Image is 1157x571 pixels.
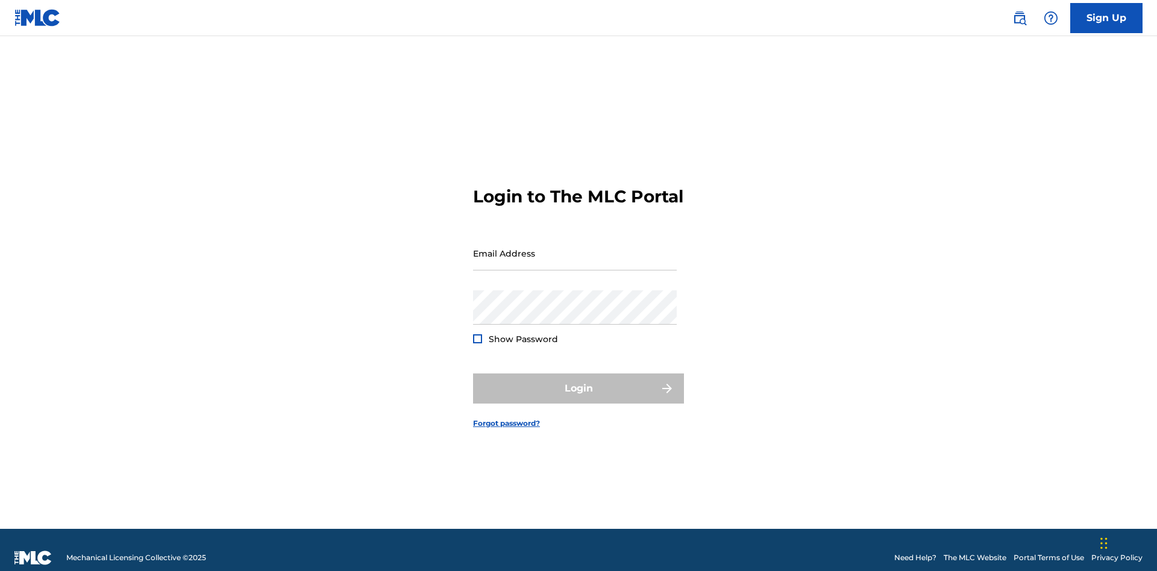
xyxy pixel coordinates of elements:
[1097,513,1157,571] iframe: Chat Widget
[1091,552,1143,563] a: Privacy Policy
[489,334,558,345] span: Show Password
[1014,552,1084,563] a: Portal Terms of Use
[473,418,540,429] a: Forgot password?
[1070,3,1143,33] a: Sign Up
[944,552,1006,563] a: The MLC Website
[1008,6,1032,30] a: Public Search
[473,186,683,207] h3: Login to The MLC Portal
[894,552,936,563] a: Need Help?
[14,9,61,27] img: MLC Logo
[1039,6,1063,30] div: Help
[1012,11,1027,25] img: search
[14,551,52,565] img: logo
[66,552,206,563] span: Mechanical Licensing Collective © 2025
[1100,525,1108,561] div: Drag
[1044,11,1058,25] img: help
